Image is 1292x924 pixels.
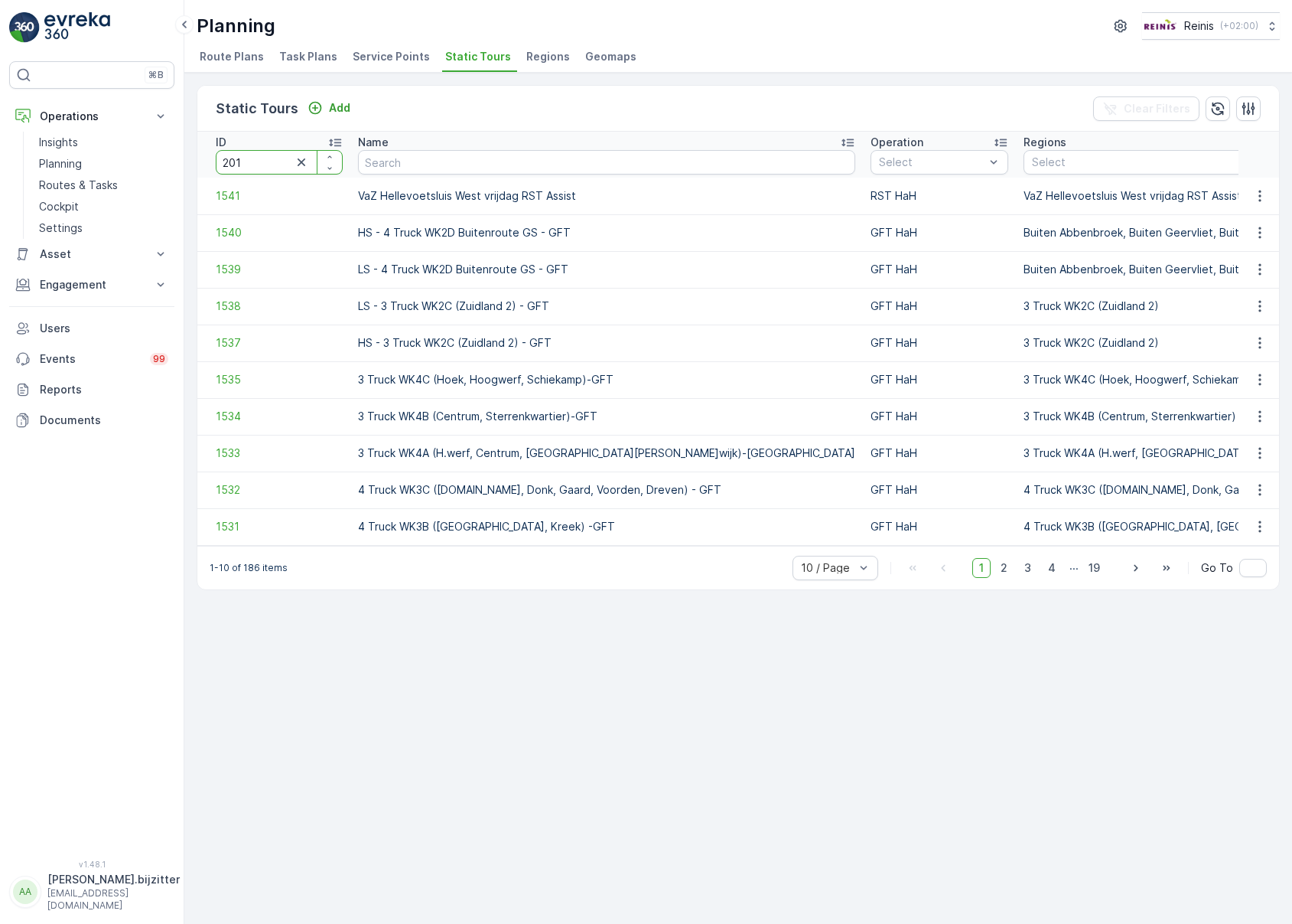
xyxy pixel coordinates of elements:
a: Users [9,313,174,344]
p: Settings [39,220,83,236]
td: RST HaH [863,178,1016,214]
a: Routes & Tasks [33,175,174,196]
a: Settings [33,217,174,239]
a: Reports [9,374,174,405]
p: Name [358,135,389,150]
button: Operations [9,101,174,132]
p: Documents [40,413,168,428]
p: ⌘B [148,69,164,81]
a: Insights [33,132,174,153]
p: ... [1069,558,1079,578]
a: Documents [9,405,174,436]
input: Search [358,150,855,175]
p: ( +02:00 ) [1220,20,1258,32]
p: Select [879,155,984,170]
td: HS - 3 Truck WK2C (Zuidland 2) - GFT [350,325,863,361]
td: GFT HaH [863,508,1016,545]
a: 1532 [216,482,343,498]
button: Add [301,99,356,117]
td: GFT HaH [863,472,1016,508]
p: Events [40,351,141,367]
td: 4 Truck WK3C ([DOMAIN_NAME], Donk, Gaard, Voorden, Dreven) - GFT [350,472,863,508]
td: 4 Truck WK3B ([GEOGRAPHIC_DATA], Kreek) -GFT [350,508,863,545]
a: 1535 [216,372,343,387]
button: Engagement [9,269,174,300]
span: Go To [1201,560,1233,576]
span: 1531 [216,519,343,534]
a: Planning [33,153,174,175]
a: 1539 [216,262,343,277]
td: LS - 4 Truck WK2D Buitenroute GS - GFT [350,251,863,288]
p: 99 [153,353,165,365]
td: VaZ Hellevoetsluis West vrijdag RST Assist [350,178,863,214]
span: Regions [526,49,570,64]
span: 2 [994,558,1014,578]
p: Clear Filters [1124,101,1190,116]
span: Task Plans [279,49,337,64]
td: GFT HaH [863,398,1016,435]
span: 1 [972,558,991,578]
p: 1-10 of 186 items [210,562,288,574]
span: Static Tours [445,49,511,64]
p: Cockpit [39,199,79,214]
td: GFT HaH [863,288,1016,325]
td: HS - 4 Truck WK2D Buitenroute GS - GFT [350,214,863,251]
p: Users [40,321,168,336]
td: GFT HaH [863,361,1016,398]
p: ID [216,135,226,150]
p: Insights [39,135,78,150]
p: Planning [39,156,82,171]
img: logo_light-DOdMpM7g.png [44,12,110,43]
a: Cockpit [33,196,174,217]
a: 1534 [216,409,343,424]
td: 3 Truck WK4A (H.werf, Centrum, [GEOGRAPHIC_DATA][PERSON_NAME]wijk)-[GEOGRAPHIC_DATA] [350,435,863,472]
td: GFT HaH [863,251,1016,288]
span: 4 [1041,558,1063,578]
span: Service Points [353,49,430,64]
span: Geomaps [585,49,636,64]
p: Planning [197,14,275,38]
p: Routes & Tasks [39,178,118,193]
p: Asset [40,247,144,262]
td: LS - 3 Truck WK2C (Zuidland 2) - GFT [350,288,863,325]
td: 3 Truck WK4B (Centrum, Sterrenkwartier)-GFT [350,398,863,435]
span: Route Plans [200,49,264,64]
button: Asset [9,239,174,269]
a: 1533 [216,446,343,461]
button: Clear Filters [1093,96,1199,121]
p: Static Tours [216,98,298,119]
a: 1541 [216,188,343,204]
a: 1537 [216,335,343,351]
button: AA[PERSON_NAME].bijzitter[EMAIL_ADDRESS][DOMAIN_NAME] [9,872,174,912]
a: 1540 [216,225,343,240]
p: Operation [871,135,923,150]
span: 19 [1082,558,1107,578]
p: Reports [40,382,168,397]
p: Add [329,100,350,116]
a: 1538 [216,299,343,314]
img: logo [9,12,40,43]
a: Events99 [9,344,174,374]
p: [PERSON_NAME].bijzitter [47,872,180,887]
td: GFT HaH [863,325,1016,361]
input: Search [216,150,343,175]
img: Reinis-Logo-Vrijstaand_Tekengebied-1-copy2_aBO4n7j.png [1142,18,1178,34]
td: GFT HaH [863,214,1016,251]
p: Operations [40,109,144,124]
span: 3 [1017,558,1038,578]
p: [EMAIL_ADDRESS][DOMAIN_NAME] [47,887,180,912]
p: Regions [1024,135,1066,150]
p: Reinis [1184,18,1214,34]
div: AA [13,880,37,904]
button: Reinis(+02:00) [1142,12,1280,40]
td: 3 Truck WK4C (Hoek, Hoogwerf, Schiekamp)-GFT [350,361,863,398]
p: Engagement [40,277,144,292]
